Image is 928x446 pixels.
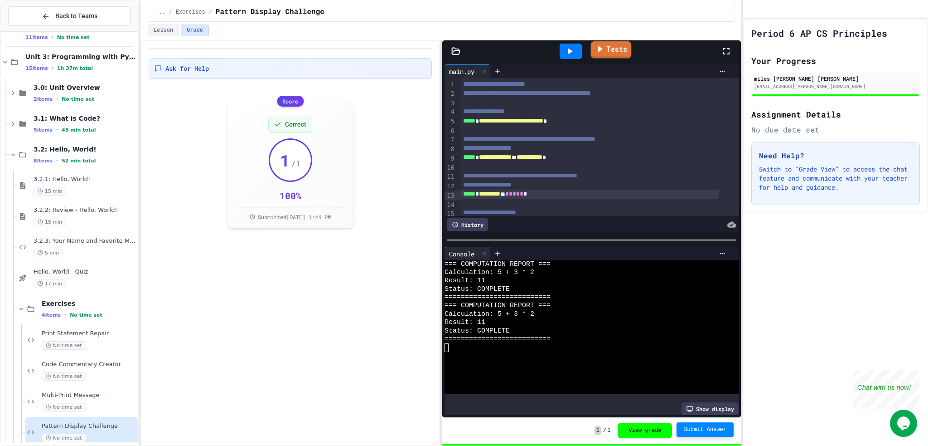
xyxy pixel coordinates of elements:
[56,157,58,164] span: •
[751,108,920,121] h2: Assignment Details
[445,182,456,191] div: 12
[62,158,96,164] span: 52 min total
[853,370,919,409] iframe: chat widget
[34,114,136,123] span: 3.1: What is Code?
[155,9,165,16] span: ...
[607,427,610,434] span: 1
[42,422,136,430] span: Pattern Display Challenge
[148,25,179,36] button: Lesson
[445,247,490,260] div: Console
[445,302,551,310] span: === COMPUTATION REPORT ===
[34,237,136,245] span: 3.2.3: Your Name and Favorite Movie
[42,392,136,399] span: Multi-Print Message
[62,127,96,133] span: 45 min total
[445,260,551,269] span: === COMPUTATION REPORT ===
[754,74,917,83] div: miles [PERSON_NAME] [PERSON_NAME]
[445,135,456,145] div: 7
[34,145,136,153] span: 3.2: Hello, World!
[447,218,488,231] div: History
[445,310,534,319] span: Calculation: 5 + 3 * 2
[751,124,920,135] div: No due date set
[445,269,534,277] span: Calculation: 5 + 3 * 2
[277,96,304,107] div: Score
[34,96,53,102] span: 2 items
[8,6,130,26] button: Back to Teams
[62,96,94,102] span: No time set
[56,126,58,133] span: •
[280,189,301,202] div: 100 %
[759,150,912,161] h3: Need Help?
[34,279,66,288] span: 17 min
[445,191,456,201] div: 13
[34,176,136,183] span: 3.2.1: Hello, World!
[603,427,606,434] span: /
[165,64,209,73] span: Ask for Help
[445,163,456,172] div: 10
[618,423,672,438] button: View grade
[445,127,456,136] div: 6
[751,54,920,67] h2: Your Progress
[677,422,734,437] button: Submit Answer
[445,249,479,259] div: Console
[52,34,53,41] span: •
[34,83,136,92] span: 3.0: Unit Overview
[594,426,601,435] span: 1
[590,41,631,59] a: Tests
[291,157,301,170] span: / 1
[42,434,86,442] span: No time set
[445,327,510,335] span: Status: COMPLETE
[445,201,456,210] div: 14
[52,64,53,72] span: •
[681,402,739,415] div: Show display
[258,213,331,221] span: Submitted [DATE] 1:44 PM
[34,206,136,214] span: 3.2.2: Review - Hello, World!
[445,335,551,343] span: ==========================
[445,277,485,285] span: Result: 11
[209,9,212,16] span: /
[445,64,490,78] div: main.py
[34,127,53,133] span: 5 items
[56,95,58,103] span: •
[25,53,136,61] span: Unit 3: Programming with Python
[684,426,726,433] span: Submit Answer
[445,294,551,302] span: ==========================
[890,410,919,437] iframe: chat widget
[70,312,102,318] span: No time set
[42,403,86,412] span: No time set
[280,151,290,169] span: 1
[285,120,306,129] span: Correct
[55,11,97,21] span: Back to Teams
[445,172,456,182] div: 11
[181,25,209,36] button: Grade
[42,330,136,338] span: Print Statement Repair
[445,285,510,294] span: Status: COMPLETE
[42,361,136,368] span: Code Commentary Creator
[445,319,485,327] span: Result: 11
[34,218,66,226] span: 15 min
[445,210,456,219] div: 15
[216,7,324,18] span: Pattern Display Challenge
[445,108,456,117] div: 4
[445,117,456,127] div: 5
[34,158,53,164] span: 8 items
[57,65,93,71] span: 1h 37m total
[445,99,456,108] div: 3
[759,165,912,192] p: Switch to "Grade View" to access the chat feature and communicate with your teacher for help and ...
[445,145,456,154] div: 8
[34,249,63,257] span: 5 min
[42,312,61,318] span: 4 items
[445,89,456,99] div: 2
[25,34,48,40] span: 11 items
[42,341,86,350] span: No time set
[64,311,66,319] span: •
[57,34,90,40] span: No time set
[42,372,86,381] span: No time set
[42,299,136,308] span: Exercises
[445,80,456,89] div: 1
[34,187,66,196] span: 15 min
[34,268,136,276] span: Hello, World - Quiz
[25,65,48,71] span: 15 items
[445,67,479,76] div: main.py
[445,154,456,164] div: 9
